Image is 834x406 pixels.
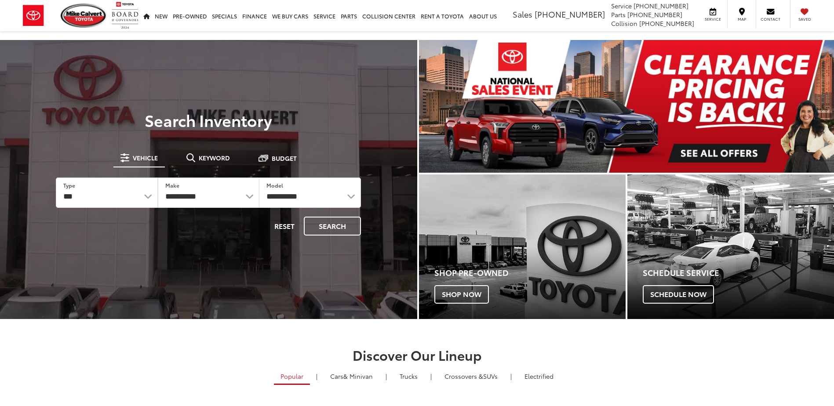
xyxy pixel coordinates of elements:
button: Search [304,217,361,236]
h2: Discover Our Lineup [107,348,727,362]
li: | [428,372,434,381]
span: Budget [272,155,297,161]
img: Mike Calvert Toyota [61,4,107,28]
h4: Shop Pre-Owned [434,268,626,277]
label: Model [266,181,283,189]
span: Contact [761,16,780,22]
span: Schedule Now [643,285,714,304]
a: Electrified [518,369,560,384]
span: Saved [795,16,814,22]
h4: Schedule Service [643,268,834,277]
span: Crossovers & [444,372,483,381]
span: [PHONE_NUMBER] [639,19,694,28]
span: & Minivan [343,372,373,381]
span: Service [611,1,632,10]
div: Toyota [419,174,626,319]
div: Toyota [627,174,834,319]
h3: Search Inventory [37,111,380,129]
li: | [383,372,389,381]
a: Popular [274,369,310,385]
span: [PHONE_NUMBER] [535,8,605,20]
span: Keyword [199,155,230,161]
span: [PHONE_NUMBER] [634,1,688,10]
span: Parts [611,10,626,19]
button: Reset [267,217,302,236]
span: Vehicle [133,155,158,161]
span: [PHONE_NUMBER] [627,10,682,19]
label: Make [165,181,179,189]
a: SUVs [438,369,504,384]
a: Schedule Service Schedule Now [627,174,834,319]
label: Type [63,181,75,189]
span: Map [732,16,751,22]
span: Service [703,16,723,22]
a: Shop Pre-Owned Shop Now [419,174,626,319]
span: Shop Now [434,285,489,304]
li: | [314,372,320,381]
li: | [508,372,514,381]
span: Sales [513,8,532,20]
a: Cars [324,369,379,384]
span: Collision [611,19,637,28]
a: Trucks [393,369,424,384]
